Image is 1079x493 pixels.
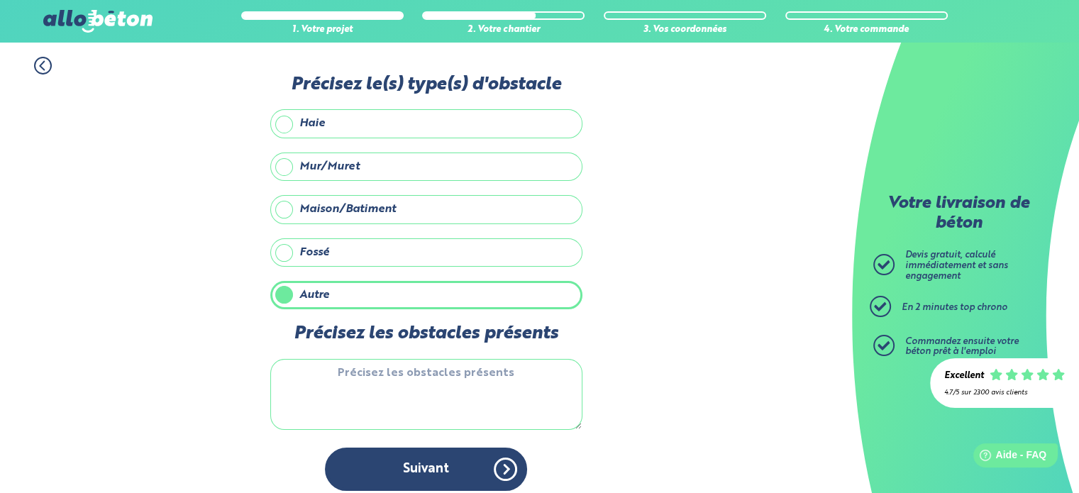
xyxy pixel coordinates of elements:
[905,337,1019,357] span: Commandez ensuite votre béton prêt à l'emploi
[785,25,948,35] div: 4. Votre commande
[944,371,984,382] div: Excellent
[270,195,582,223] label: Maison/Batiment
[270,153,582,181] label: Mur/Muret
[877,194,1040,233] p: Votre livraison de béton
[902,303,1007,312] span: En 2 minutes top chrono
[905,250,1008,280] span: Devis gratuit, calculé immédiatement et sans engagement
[270,323,582,344] label: Précisez les obstacles présents
[953,438,1063,477] iframe: Help widget launcher
[270,281,582,309] label: Autre
[43,10,153,33] img: allobéton
[944,389,1065,397] div: 4.7/5 sur 2300 avis clients
[241,25,404,35] div: 1. Votre projet
[270,109,582,138] label: Haie
[270,238,582,267] label: Fossé
[325,448,527,491] button: Suivant
[270,74,582,95] label: Précisez le(s) type(s) d'obstacle
[422,25,585,35] div: 2. Votre chantier
[604,25,766,35] div: 3. Vos coordonnées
